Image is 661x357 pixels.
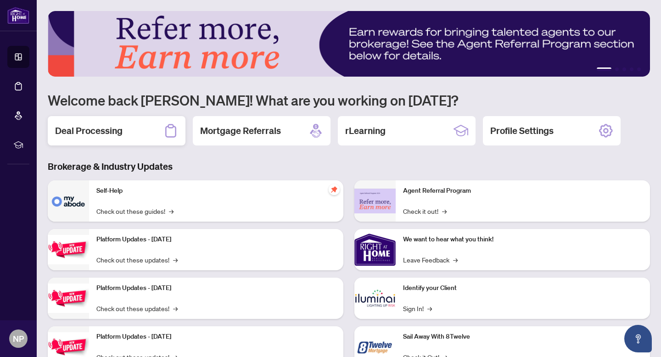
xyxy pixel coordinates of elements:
[96,283,336,293] p: Platform Updates - [DATE]
[630,67,633,71] button: 4
[329,184,340,195] span: pushpin
[345,124,386,137] h2: rLearning
[7,7,29,24] img: logo
[354,278,396,319] img: Identify your Client
[173,303,178,313] span: →
[48,11,650,77] img: Slide 0
[96,206,174,216] a: Check out these guides!→
[55,124,123,137] h2: Deal Processing
[13,332,24,345] span: NP
[442,206,447,216] span: →
[169,206,174,216] span: →
[597,67,611,71] button: 1
[96,303,178,313] a: Check out these updates!→
[490,124,554,137] h2: Profile Settings
[48,160,650,173] h3: Brokerage & Industry Updates
[622,67,626,71] button: 3
[96,332,336,342] p: Platform Updates - [DATE]
[48,91,650,109] h1: Welcome back [PERSON_NAME]! What are you working on [DATE]?
[624,325,652,352] button: Open asap
[403,186,643,196] p: Agent Referral Program
[403,234,643,245] p: We want to hear what you think!
[96,186,336,196] p: Self-Help
[48,284,89,312] img: Platform Updates - July 8, 2025
[637,67,641,71] button: 5
[354,189,396,214] img: Agent Referral Program
[403,283,643,293] p: Identify your Client
[48,180,89,222] img: Self-Help
[96,255,178,265] a: Check out these updates!→
[173,255,178,265] span: →
[453,255,458,265] span: →
[200,124,281,137] h2: Mortgage Referrals
[403,303,432,313] a: Sign In!→
[403,332,643,342] p: Sail Away With 8Twelve
[403,255,458,265] a: Leave Feedback→
[96,234,336,245] p: Platform Updates - [DATE]
[403,206,447,216] a: Check it out!→
[615,67,619,71] button: 2
[48,235,89,264] img: Platform Updates - July 21, 2025
[354,229,396,270] img: We want to hear what you think!
[427,303,432,313] span: →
